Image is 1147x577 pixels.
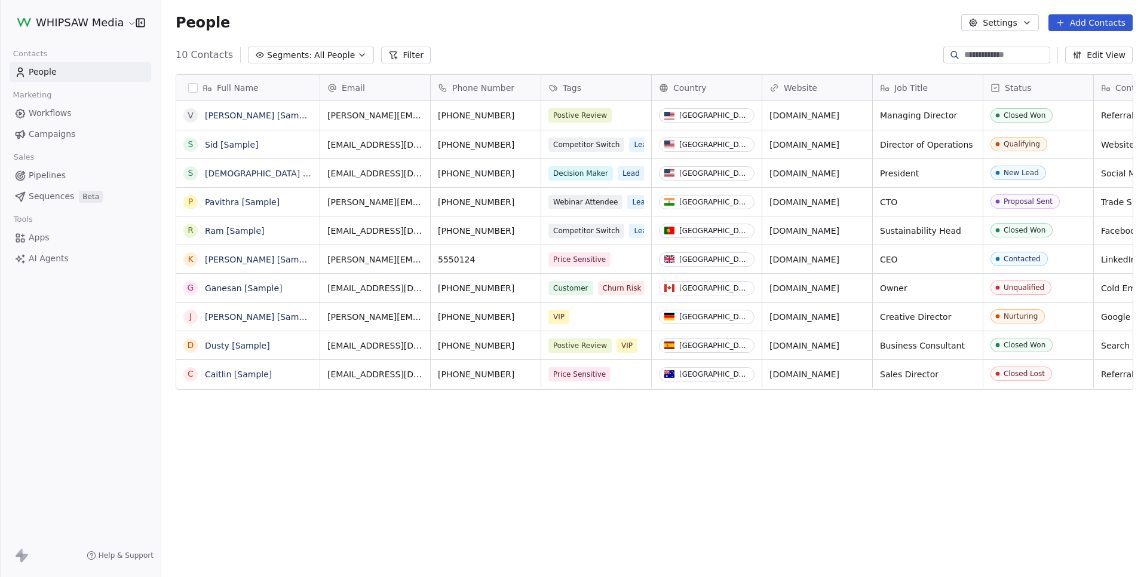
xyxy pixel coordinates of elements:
div: Proposal Sent [1004,197,1053,206]
span: [EMAIL_ADDRESS][DOMAIN_NAME] [327,139,423,151]
div: Country [652,75,762,100]
span: Creative Director [880,311,976,323]
a: [DOMAIN_NAME] [769,341,839,350]
div: Contacted [1004,255,1041,263]
span: [EMAIL_ADDRESS][DOMAIN_NAME] [327,282,423,294]
div: Tags [541,75,651,100]
div: Qualifying [1004,140,1040,148]
span: Director of Operations [880,139,976,151]
div: Closed Won [1004,111,1045,120]
div: Status [983,75,1093,100]
span: Help & Support [99,551,154,560]
span: Churn Risk [598,281,646,295]
span: WHIPSAW Media [36,15,124,30]
div: Website [762,75,872,100]
a: [DOMAIN_NAME] [769,140,839,149]
button: Add Contacts [1048,14,1133,31]
div: J [189,310,192,323]
div: Unqualified [1004,283,1044,292]
div: R [188,224,194,237]
div: [GEOGRAPHIC_DATA] [679,284,749,292]
a: Sid [Sample] [205,140,259,149]
span: Email [342,82,365,94]
a: Ram [Sample] [205,226,265,236]
span: Price Sensitive [548,367,611,381]
span: [PERSON_NAME][EMAIL_ADDRESS][DOMAIN_NAME] [327,311,423,323]
a: Apps [10,228,151,248]
a: Ganesan [Sample] [205,283,283,293]
span: [PHONE_NUMBER] [438,196,533,208]
span: Sequences [29,190,74,203]
span: [PHONE_NUMBER] [438,368,533,380]
a: [DOMAIN_NAME] [769,312,839,322]
span: Postive Review [548,108,612,123]
span: Job Title [894,82,928,94]
div: grid [176,101,320,554]
span: Campaigns [29,128,75,141]
img: W-Logo-200x200.png [17,16,31,30]
span: [PHONE_NUMBER] [438,139,533,151]
span: Sustainability Head [880,225,976,237]
div: Nurturing [1004,312,1038,320]
div: Closed Lost [1004,370,1045,378]
a: People [10,62,151,82]
span: VIP [617,338,637,353]
span: [EMAIL_ADDRESS][DOMAIN_NAME] [327,340,423,352]
span: Website [784,82,817,94]
div: Full Name [176,75,320,100]
span: President [880,167,976,179]
span: Apps [29,231,50,244]
div: S [188,138,194,151]
span: Country [673,82,707,94]
div: [GEOGRAPHIC_DATA] [679,111,749,120]
div: Email [320,75,430,100]
a: [DOMAIN_NAME] [769,226,839,236]
span: Owner [880,282,976,294]
a: [DOMAIN_NAME] [769,197,839,207]
span: Full Name [217,82,259,94]
span: Phone Number [452,82,514,94]
a: [DOMAIN_NAME] [769,111,839,120]
span: Decision Maker [548,166,613,181]
span: [PHONE_NUMBER] [438,311,533,323]
div: P [188,196,193,208]
span: People [176,14,230,32]
span: Managing Director [880,109,976,121]
span: [PERSON_NAME][EMAIL_ADDRESS][DOMAIN_NAME] [327,254,423,265]
div: S [188,167,194,179]
a: Caitlin [Sample] [205,370,272,379]
span: CTO [880,196,976,208]
span: Business Consultant [880,340,976,352]
span: Competitor Switch [548,138,624,152]
div: [GEOGRAPHIC_DATA] [679,255,749,264]
div: [GEOGRAPHIC_DATA] [679,141,749,149]
a: Campaigns [10,124,151,144]
span: Lead [627,195,654,209]
a: [PERSON_NAME] [Sample] [205,255,315,264]
div: K [188,253,193,265]
span: Tags [563,82,581,94]
button: WHIPSAW Media [14,13,127,33]
button: Settings [961,14,1038,31]
div: [GEOGRAPHIC_DATA] [679,169,749,178]
span: Sales Director [880,368,976,380]
span: Segments: [267,49,312,62]
span: AI Agents [29,252,69,265]
a: Dusty [Sample] [205,341,270,350]
a: [DOMAIN_NAME] [769,370,839,379]
span: Lead [629,138,656,152]
span: Marketing [8,86,57,104]
span: CEO [880,254,976,265]
a: Pavithra [Sample] [205,197,280,207]
span: VIP [548,310,569,324]
div: [GEOGRAPHIC_DATA] [679,198,749,206]
div: [GEOGRAPHIC_DATA] [679,227,749,235]
span: Beta [79,191,103,203]
span: Status [1005,82,1032,94]
span: Workflows [29,107,72,120]
div: Closed Won [1004,226,1045,234]
span: [EMAIL_ADDRESS][DOMAIN_NAME] [327,167,423,179]
a: [DOMAIN_NAME] [769,169,839,178]
a: SequencesBeta [10,187,151,206]
div: V [188,109,194,122]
